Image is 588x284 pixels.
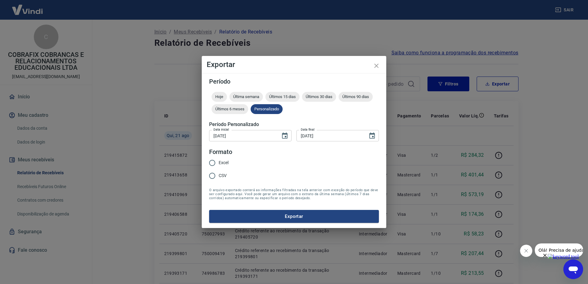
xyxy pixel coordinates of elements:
[209,121,379,128] h5: Período Personalizado
[279,130,291,142] button: Choose date, selected date is 21 de ago de 2025
[369,58,384,73] button: close
[209,130,276,141] input: DD/MM/YYYY
[229,92,263,102] div: Última semana
[265,94,300,99] span: Últimos 15 dias
[209,78,379,85] h5: Período
[209,188,379,200] span: O arquivo exportado conterá as informações filtradas na tela anterior com exceção do período que ...
[339,92,373,102] div: Últimos 90 dias
[209,210,379,223] button: Exportar
[251,104,283,114] div: Personalizado
[207,61,381,68] h4: Exportar
[520,245,532,257] iframe: Fechar mensagem
[209,148,232,156] legend: Formato
[535,243,583,257] iframe: Mensagem da empresa
[219,172,227,179] span: CSV
[339,94,373,99] span: Últimos 90 dias
[366,130,378,142] button: Choose date, selected date is 21 de ago de 2025
[251,107,283,111] span: Personalizado
[4,4,52,9] span: Olá! Precisa de ajuda?
[302,94,336,99] span: Últimos 30 dias
[212,94,227,99] span: Hoje
[212,92,227,102] div: Hoje
[212,107,248,111] span: Últimos 6 meses
[219,160,228,166] span: Excel
[296,130,364,141] input: DD/MM/YYYY
[229,94,263,99] span: Última semana
[563,259,583,279] iframe: Botão para abrir a janela de mensagens
[302,92,336,102] div: Últimos 30 dias
[265,92,300,102] div: Últimos 15 dias
[212,104,248,114] div: Últimos 6 meses
[213,127,229,132] label: Data inicial
[301,127,315,132] label: Data final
